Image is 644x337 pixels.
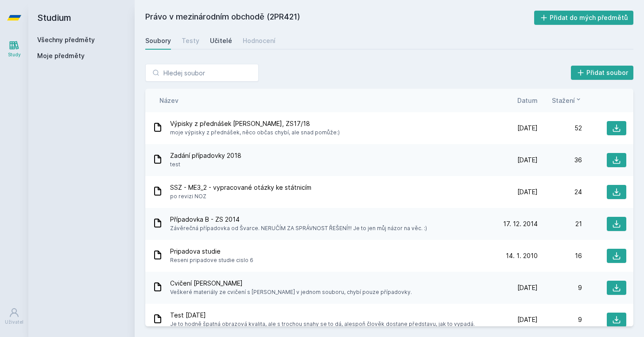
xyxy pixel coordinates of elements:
[170,183,311,192] span: SSZ - ME3_2 - vypracované otázky ke státnicím
[182,36,199,45] div: Testy
[571,66,634,80] button: Přidat soubor
[552,96,575,105] span: Stažení
[170,192,311,201] span: po revizi NOZ
[145,64,259,82] input: Hledej soubor
[210,32,232,50] a: Učitelé
[170,215,427,224] span: Případovka B - ZS 2014
[538,315,582,324] div: 9
[170,256,253,265] span: Reseni pripadove studie cislo 6
[506,251,538,260] span: 14. 1. 2010
[552,96,582,105] button: Stažení
[170,247,253,256] span: Pripadova studie
[170,279,412,288] span: Cvičení [PERSON_NAME]
[517,156,538,165] span: [DATE]
[170,224,427,233] span: Závěrečná případovka od Švarce. NERUČÍM ZA SPRÁVNOST ŘEŠENÍ!!! Je to jen můj názor na věc. :)
[243,32,275,50] a: Hodnocení
[182,32,199,50] a: Testy
[170,288,412,297] span: Veškeré materiály ze cvičení s [PERSON_NAME] v jednom souboru, chybí pouze případovky.
[538,124,582,133] div: 52
[517,96,538,105] button: Datum
[145,32,171,50] a: Soubory
[170,119,340,128] span: Výpisky z přednášek [PERSON_NAME], ZS17/18
[538,251,582,260] div: 16
[170,311,475,320] span: Test [DATE]
[170,128,340,137] span: moje výpisky z přednášek, něco občas chybí, ale snad pomůže:)
[8,51,21,58] div: Study
[145,11,534,25] h2: Právo v mezinárodním obchodě (2PR421)
[37,36,95,43] a: Všechny předměty
[145,36,171,45] div: Soubory
[503,219,538,228] span: 17. 12. 2014
[210,36,232,45] div: Učitelé
[517,315,538,324] span: [DATE]
[243,36,275,45] div: Hodnocení
[538,188,582,196] div: 24
[2,303,27,330] a: Uživatel
[170,160,241,169] span: test
[534,11,634,25] button: Přidat do mých předmětů
[170,320,475,329] span: Je to hodně špatná obrazová kvalita, ale s trochou snahy se to dá, alespoň člověk dostane předsta...
[159,96,178,105] button: Název
[170,151,241,160] span: Zadání případovky 2018
[538,156,582,165] div: 36
[2,35,27,63] a: Study
[37,51,85,60] span: Moje předměty
[538,283,582,292] div: 9
[538,219,582,228] div: 21
[5,319,23,325] div: Uživatel
[517,124,538,133] span: [DATE]
[517,188,538,196] span: [DATE]
[517,283,538,292] span: [DATE]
